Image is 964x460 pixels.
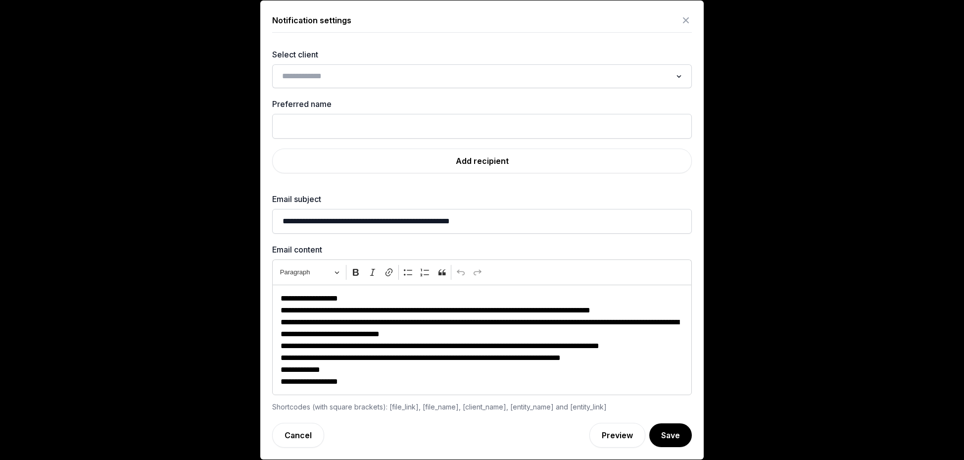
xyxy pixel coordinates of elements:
[272,423,324,448] a: Cancel
[272,244,692,256] label: Email content
[649,423,692,447] button: Save
[589,423,645,448] a: Preview
[276,265,344,280] button: Heading
[278,69,672,83] input: Search for option
[272,285,692,395] div: Editor editing area: main
[272,259,692,285] div: Editor toolbar
[280,266,332,278] span: Paragraph
[272,401,692,413] div: Shortcodes (with square brackets): [file_link], [file_name], [client_name], [entity_name] and [en...
[272,149,692,173] a: Add recipient
[272,193,692,205] label: Email subject
[272,14,351,26] div: Notification settings
[277,67,687,85] div: Search for option
[272,98,692,110] label: Preferred name
[272,49,692,60] label: Select client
